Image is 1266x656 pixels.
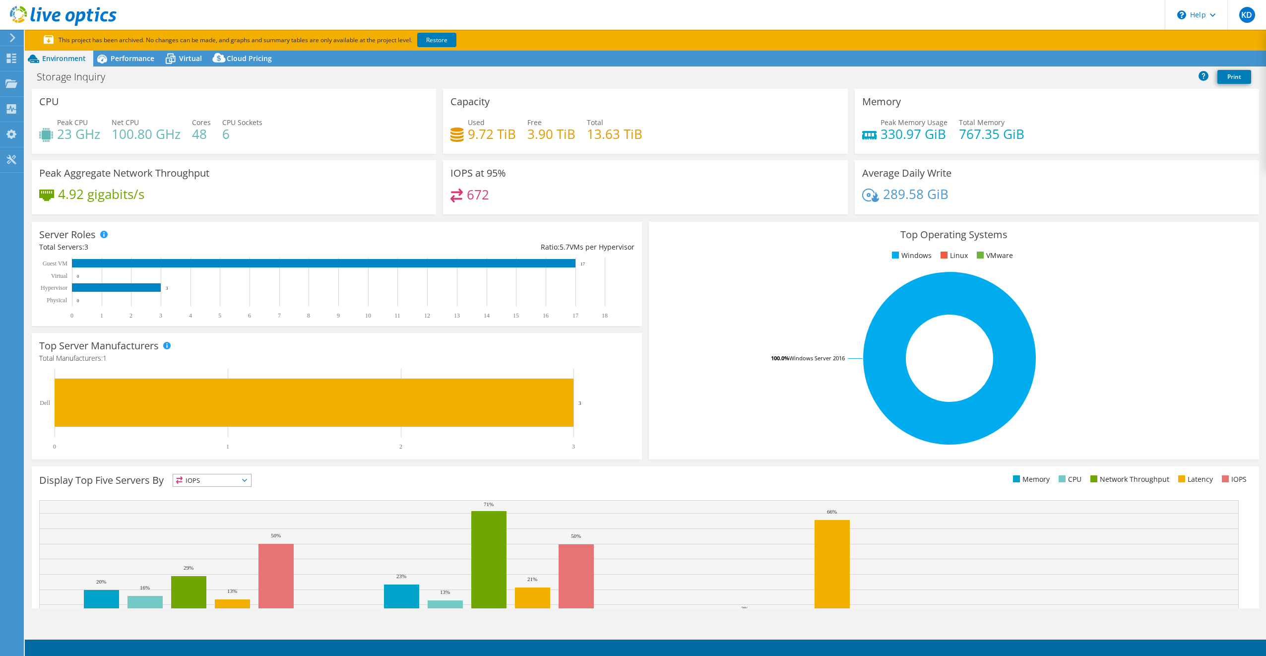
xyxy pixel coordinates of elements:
span: Peak Memory Usage [881,118,948,127]
text: 13% [440,589,450,595]
text: 11 [394,312,400,319]
h3: Server Roles [39,229,96,240]
text: 50% [571,533,581,539]
span: Environment [42,54,86,63]
h4: 6 [222,129,262,139]
li: Memory [1011,474,1050,485]
text: 13 [454,312,460,319]
text: 18 [602,312,608,319]
text: 2 [399,443,402,450]
h4: 48 [192,129,211,139]
text: 17 [572,312,578,319]
text: Hypervisor [41,284,67,291]
h4: 767.35 GiB [959,129,1024,139]
li: Windows [889,250,932,261]
text: 0% [872,608,880,614]
li: CPU [1056,474,1081,485]
h4: 9.72 TiB [468,129,516,139]
span: 5.7 [560,242,570,252]
span: Cores [192,118,211,127]
div: Total Servers: [39,242,337,253]
text: 17 [580,262,585,266]
text: 3 [166,286,168,291]
h3: Top Server Manufacturers [39,340,159,351]
text: 0 [77,274,79,279]
tspan: Windows Server 2016 [789,354,845,362]
text: 3 [578,400,581,406]
text: 0% [785,608,792,614]
text: 23% [396,573,406,579]
li: Network Throughput [1088,474,1169,485]
text: 0 [70,312,73,319]
tspan: 100.0% [771,354,789,362]
text: 15 [513,312,519,319]
li: VMware [974,250,1013,261]
span: Virtual [179,54,202,63]
h4: Total Manufacturers: [39,353,634,364]
span: Net CPU [112,118,139,127]
text: 29% [184,565,193,571]
h4: 3.90 TiB [527,129,575,139]
span: Total Memory [959,118,1005,127]
text: 6 [248,312,251,319]
text: 7 [278,312,281,319]
text: 1 [226,443,229,450]
h4: 672 [467,189,489,200]
span: Total [587,118,603,127]
h4: 23 GHz [57,129,100,139]
li: Linux [938,250,968,261]
text: Guest VM [43,260,67,267]
h3: Capacity [450,96,490,107]
text: 0 [77,298,79,303]
span: Performance [111,54,154,63]
a: Print [1217,70,1251,84]
h4: 100.80 GHz [112,129,181,139]
span: Cloud Pricing [227,54,272,63]
h3: IOPS at 95% [450,168,506,179]
p: This project has been archived. No changes can be made, and graphs and summary tables are only av... [44,35,530,46]
a: Restore [417,33,456,47]
h3: Peak Aggregate Network Throughput [39,168,209,179]
text: 20% [96,579,106,585]
text: Virtual [51,272,68,279]
text: 2 [129,312,132,319]
svg: \n [1177,10,1186,19]
span: 3 [84,242,88,252]
span: Free [527,118,542,127]
text: Physical [47,297,67,304]
h3: Top Operating Systems [656,229,1252,240]
text: 1% [697,607,705,613]
text: 10 [365,312,371,319]
h3: CPU [39,96,59,107]
text: 8 [307,312,310,319]
text: 3 [159,312,162,319]
div: Ratio: VMs per Hypervisor [337,242,634,253]
h1: Storage Inquiry [32,71,121,82]
text: 21% [527,576,537,582]
h4: 13.63 TiB [587,129,642,139]
span: Peak CPU [57,118,88,127]
text: Dell [40,399,50,406]
text: 14 [484,312,490,319]
text: 5 [218,312,221,319]
h4: 330.97 GiB [881,129,948,139]
li: IOPS [1219,474,1247,485]
text: 66% [827,509,837,515]
text: 12 [424,312,430,319]
span: CPU Sockets [222,118,262,127]
text: 3 [572,443,575,450]
span: Used [468,118,485,127]
text: 16% [140,585,150,590]
h3: Memory [862,96,901,107]
span: 1 [103,353,107,363]
text: 1 [100,312,103,319]
text: 2% [741,605,749,611]
h4: 4.92 gigabits/s [58,189,144,199]
text: 13% [227,588,237,594]
h3: Average Daily Write [862,168,951,179]
text: 4 [189,312,192,319]
text: 9 [337,312,340,319]
span: KD [1239,7,1255,23]
h4: 289.58 GiB [883,189,949,199]
span: IOPS [173,474,251,486]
